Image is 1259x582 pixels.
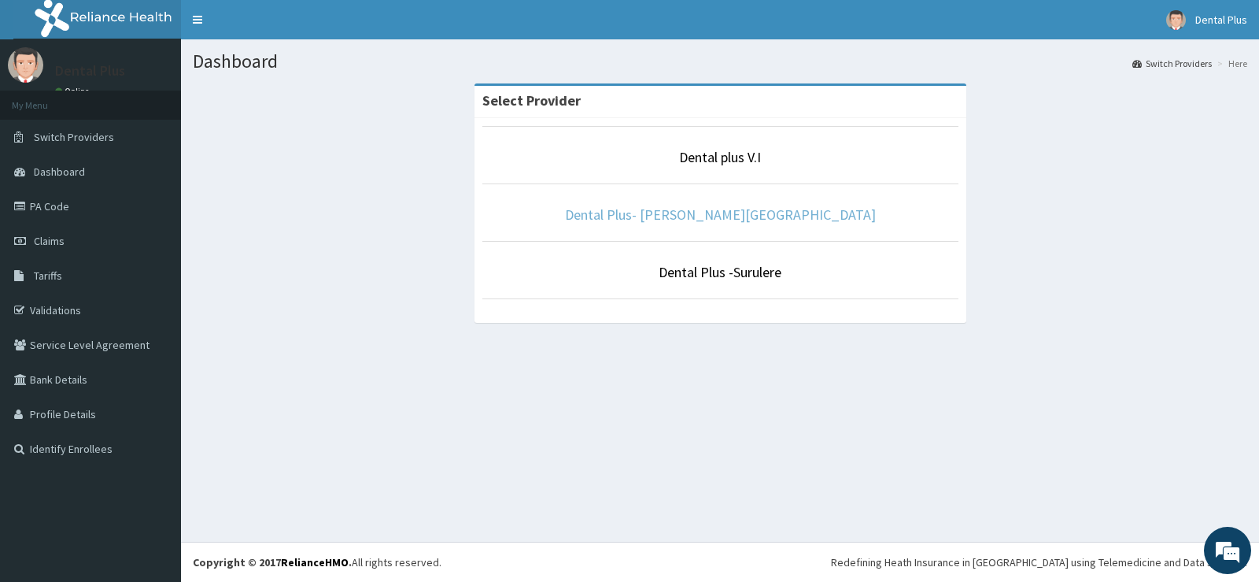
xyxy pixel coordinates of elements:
p: Dental Plus [55,64,125,78]
span: Switch Providers [34,130,114,144]
li: Here [1213,57,1247,70]
h1: Dashboard [193,51,1247,72]
a: Dental Plus- [PERSON_NAME][GEOGRAPHIC_DATA] [565,206,876,224]
a: Dental plus V.I [679,148,761,166]
strong: Copyright © 2017 . [193,555,352,569]
a: Dental Plus -Surulere [659,263,781,281]
span: Dashboard [34,165,85,179]
strong: Select Provider [482,91,581,109]
footer: All rights reserved. [181,542,1259,582]
div: Redefining Heath Insurance in [GEOGRAPHIC_DATA] using Telemedicine and Data Science! [831,554,1247,570]
span: Tariffs [34,269,62,283]
a: Online [55,86,93,97]
img: User Image [1166,10,1186,30]
img: User Image [8,47,43,83]
a: RelianceHMO [281,555,349,569]
span: Dental Plus [1195,13,1247,27]
a: Switch Providers [1132,57,1212,70]
span: Claims [34,234,65,248]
